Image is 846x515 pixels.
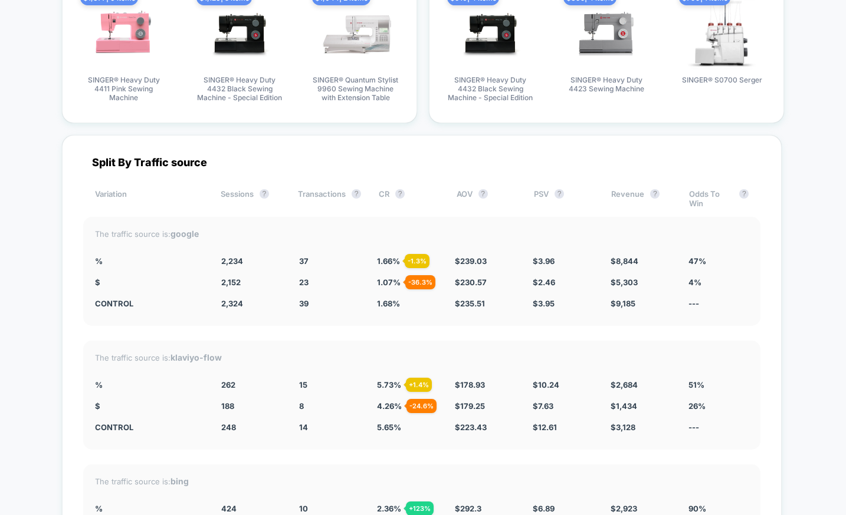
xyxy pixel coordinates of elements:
div: Revenue [611,189,671,208]
span: SINGER® Heavy Duty 4432 Black Sewing Machine - Special Edition [195,75,284,102]
span: 424 [221,504,237,513]
strong: google [170,229,199,239]
span: $ 3.96 [533,256,555,266]
span: 39 [299,299,309,308]
span: $ 3.95 [533,299,555,308]
span: 37 [299,256,309,266]
button: ? [650,189,660,199]
span: SINGER® Heavy Duty 4411 Pink Sewing Machine [80,75,168,102]
div: 4% [688,278,749,287]
div: 90% [688,504,749,513]
span: 2.36 % [377,504,401,513]
span: $ 230.57 [455,278,487,287]
div: - 24.6 % [406,399,437,413]
div: Transactions [298,189,361,208]
span: 5.73 % [377,380,401,389]
div: - 36.3 % [405,275,435,289]
div: $ [95,278,204,287]
span: $ 7.63 [533,401,553,411]
div: % [95,256,204,266]
span: 2,324 [221,299,243,308]
span: $ 6.89 [533,504,555,513]
span: 5.65 % [377,422,401,432]
div: 26% [688,401,749,411]
span: $ 12.61 [533,422,557,432]
button: ? [395,189,405,199]
span: 1.66 % [377,256,400,266]
div: - 1.3 % [405,254,429,268]
span: 8 [299,401,304,411]
div: --- [688,299,749,308]
div: PSV [534,189,593,208]
span: $ 5,303 [611,278,638,287]
span: 10 [299,504,308,513]
span: $ 223.43 [455,422,487,432]
span: $ 2,684 [611,380,638,389]
span: SINGER® Quantum Stylist 9960 Sewing Machine with Extension Table [311,75,400,102]
span: $ 3,128 [611,422,635,432]
span: $ 179.25 [455,401,485,411]
strong: bing [170,476,189,486]
span: 15 [299,380,307,389]
div: CONTROL [95,299,204,308]
span: $ 239.03 [455,256,487,266]
span: $ 10.24 [533,380,559,389]
span: SINGER® Heavy Duty 4423 Sewing Machine [562,75,651,93]
div: Split By Traffic source [83,156,760,169]
div: AOV [457,189,516,208]
span: $ 2,923 [611,504,637,513]
span: 248 [221,422,236,432]
button: ? [478,189,488,199]
div: Sessions [221,189,280,208]
span: $ 235.51 [455,299,485,308]
div: 47% [688,256,749,266]
div: --- [688,422,749,432]
span: 23 [299,278,309,287]
div: The traffic source is: [95,352,749,362]
div: $ [95,401,204,411]
span: $ 9,185 [611,299,635,308]
span: 188 [221,401,234,411]
button: ? [739,189,749,199]
div: Odds To Win [689,189,749,208]
span: 2,234 [221,256,243,266]
span: 262 [221,380,235,389]
button: ? [352,189,361,199]
div: CR [379,189,438,208]
button: ? [260,189,269,199]
span: SINGER® S0700 Serger [682,75,762,84]
span: $ 178.93 [455,380,485,389]
div: The traffic source is: [95,229,749,239]
span: 1.68 % [377,299,400,308]
span: 2,152 [221,278,241,287]
span: $ 292.3 [455,504,481,513]
span: SINGER® Heavy Duty 4432 Black Sewing Machine - Special Edition [446,75,535,102]
button: ? [555,189,564,199]
span: 4.26 % [377,401,402,411]
div: % [95,380,204,389]
span: $ 2.46 [533,278,555,287]
div: Variation [95,189,203,208]
span: $ 1,434 [611,401,637,411]
div: % [95,504,204,513]
span: 14 [299,422,308,432]
strong: klaviyo-flow [170,352,222,362]
div: CONTROL [95,422,204,432]
div: 51% [688,380,749,389]
div: The traffic source is: [95,476,749,486]
span: 1.07 % [377,278,401,287]
span: $ 8,844 [611,256,638,266]
div: + 1.4 % [406,378,432,392]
